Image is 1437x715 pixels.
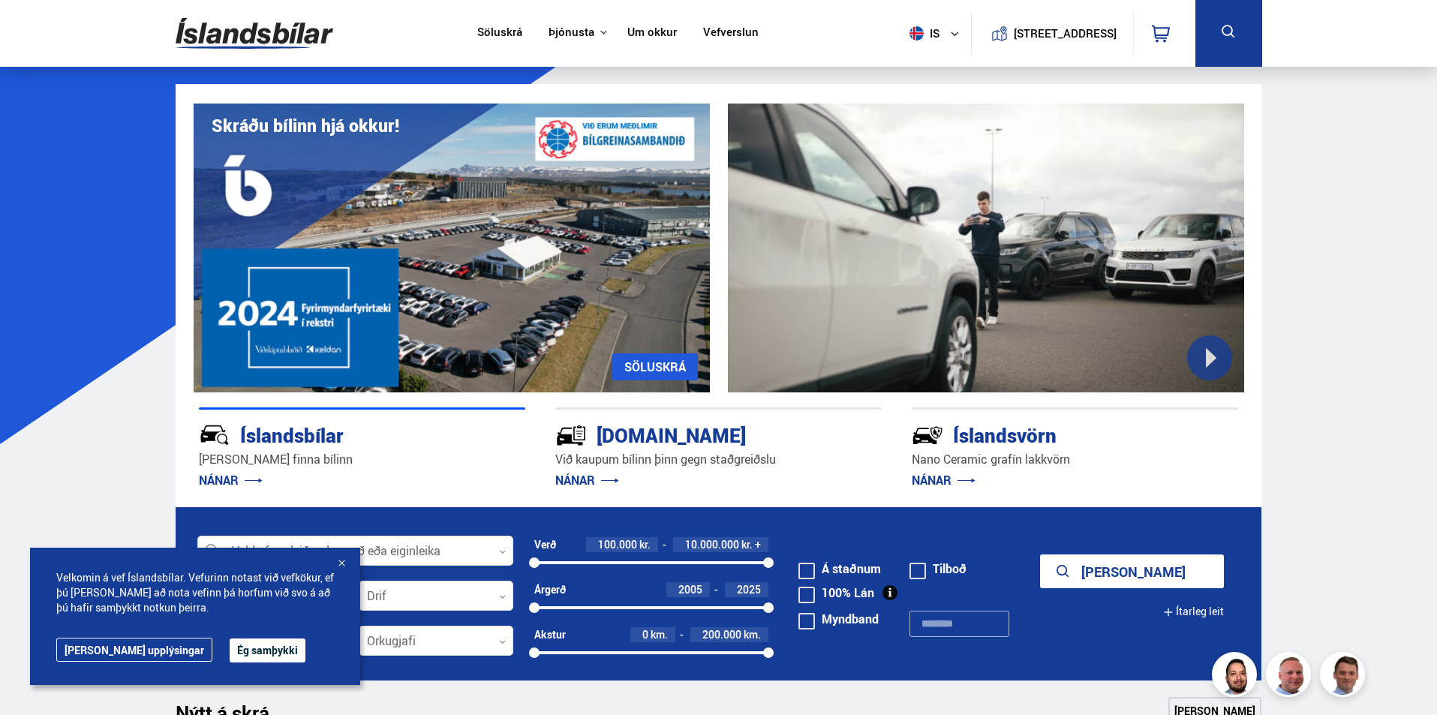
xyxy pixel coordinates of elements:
[912,472,976,488] a: NÁNAR
[912,421,1185,447] div: Íslandsvörn
[1040,554,1224,588] button: [PERSON_NAME]
[737,582,761,596] span: 2025
[1163,595,1224,629] button: Ítarleg leit
[798,613,879,625] label: Myndband
[176,9,333,58] img: G0Ugv5HjCgRt.svg
[912,419,943,451] img: -Svtn6bYgwAsiwNX.svg
[199,419,230,451] img: JRvxyua_JYH6wB4c.svg
[555,472,619,488] a: NÁNAR
[755,539,761,551] span: +
[798,563,881,575] label: Á staðnum
[194,104,710,392] img: eKx6w-_Home_640_.png
[549,26,594,40] button: Þjónusta
[199,421,472,447] div: Íslandsbílar
[639,539,651,551] span: kr.
[56,638,212,662] a: [PERSON_NAME] upplýsingar
[534,539,556,551] div: Verð
[651,629,668,641] span: km.
[903,26,941,41] span: is
[1020,27,1111,40] button: [STREET_ADDRESS]
[1214,654,1259,699] img: nhp88E3Fdnt1Opn2.png
[212,116,399,136] h1: Skráðu bílinn hjá okkur!
[555,419,587,451] img: tr5P-W3DuiFaO7aO.svg
[230,638,305,662] button: Ég samþykki
[199,472,263,488] a: NÁNAR
[534,629,566,641] div: Akstur
[685,537,739,551] span: 10.000.000
[678,582,702,596] span: 2005
[703,26,759,41] a: Vefverslun
[199,451,525,468] p: [PERSON_NAME] finna bílinn
[702,627,741,641] span: 200.000
[555,451,882,468] p: Við kaupum bílinn þinn gegn staðgreiðslu
[741,539,753,551] span: kr.
[1322,654,1367,699] img: FbJEzSuNWCJXmdc-.webp
[903,11,971,56] button: is
[555,421,828,447] div: [DOMAIN_NAME]
[612,353,698,380] a: SÖLUSKRÁ
[598,537,637,551] span: 100.000
[627,26,677,41] a: Um okkur
[1268,654,1313,699] img: siFngHWaQ9KaOqBr.png
[642,627,648,641] span: 0
[979,12,1125,55] a: [STREET_ADDRESS]
[477,26,522,41] a: Söluskrá
[909,563,967,575] label: Tilboð
[534,584,566,596] div: Árgerð
[909,26,924,41] img: svg+xml;base64,PHN2ZyB4bWxucz0iaHR0cDovL3d3dy53My5vcmcvMjAwMC9zdmciIHdpZHRoPSI1MTIiIGhlaWdodD0iNT...
[912,451,1238,468] p: Nano Ceramic grafín lakkvörn
[56,570,334,615] span: Velkomin á vef Íslandsbílar. Vefurinn notast við vefkökur, ef þú [PERSON_NAME] að nota vefinn þá ...
[798,587,874,599] label: 100% Lán
[744,629,761,641] span: km.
